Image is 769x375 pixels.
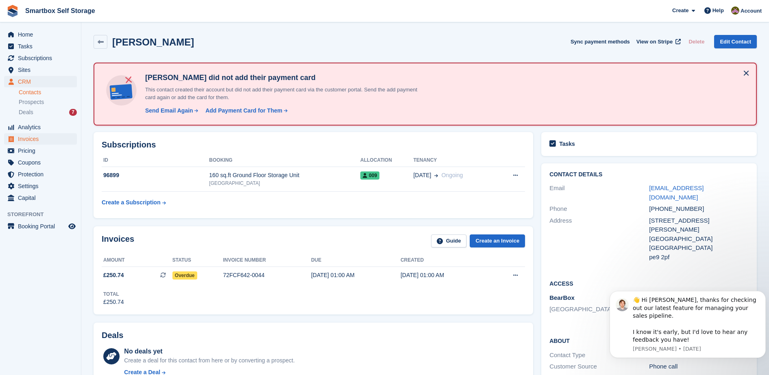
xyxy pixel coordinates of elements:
div: pe9 2pf [649,253,749,262]
div: Contact Type [549,351,649,360]
a: menu [4,76,77,87]
div: Email [549,184,649,202]
h2: Subscriptions [102,140,525,150]
a: menu [4,41,77,52]
h4: [PERSON_NAME] did not add their payment card [142,73,427,82]
th: Status [172,254,223,267]
a: View on Stripe [633,35,682,48]
span: Booking Portal [18,221,67,232]
span: Create [672,7,688,15]
li: [GEOGRAPHIC_DATA] [549,305,649,314]
div: [DATE] 01:00 AM [401,271,490,280]
span: 009 [360,171,379,180]
th: ID [102,154,209,167]
div: 72FCF642-0044 [223,271,311,280]
h2: About [549,336,749,345]
a: menu [4,192,77,204]
span: BearBox [549,294,575,301]
div: 160 sq.ft Ground Floor Storage Unit [209,171,360,180]
a: menu [4,221,77,232]
th: Amount [102,254,172,267]
button: Sync payment methods [571,35,630,48]
div: Customer Source [549,362,649,371]
a: Prospects [19,98,77,106]
a: Create an Invoice [470,234,525,248]
span: Prospects [19,98,44,106]
a: menu [4,133,77,145]
span: £250.74 [103,271,124,280]
span: Invoices [18,133,67,145]
div: 7 [69,109,77,116]
a: menu [4,180,77,192]
span: Settings [18,180,67,192]
a: menu [4,157,77,168]
span: Home [18,29,67,40]
h2: Tasks [559,140,575,147]
span: Sites [18,64,67,76]
span: Capital [18,192,67,204]
div: Total [103,290,124,298]
button: Delete [685,35,708,48]
h2: [PERSON_NAME] [112,37,194,48]
div: [GEOGRAPHIC_DATA] [649,234,749,244]
h2: Invoices [102,234,134,248]
div: Add Payment Card for Them [205,106,282,115]
span: View on Stripe [636,38,673,46]
span: Ongoing [441,172,463,178]
a: Smartbox Self Storage [22,4,98,17]
th: Allocation [360,154,413,167]
a: menu [4,169,77,180]
div: [DATE] 01:00 AM [311,271,401,280]
div: Phone [549,204,649,214]
div: Create a Subscription [102,198,161,207]
span: Coupons [18,157,67,168]
h2: Access [549,279,749,287]
div: No deals yet [124,347,294,356]
div: [GEOGRAPHIC_DATA] [209,180,360,187]
span: Deals [19,108,33,116]
a: Preview store [67,221,77,231]
span: Overdue [172,271,197,280]
div: [STREET_ADDRESS][PERSON_NAME] [649,216,749,234]
div: Address [549,216,649,262]
h2: Contact Details [549,171,749,178]
a: menu [4,145,77,156]
a: menu [4,64,77,76]
div: 96899 [102,171,209,180]
span: Protection [18,169,67,180]
th: Invoice number [223,254,311,267]
div: £250.74 [103,298,124,306]
div: [PHONE_NUMBER] [649,204,749,214]
span: Subscriptions [18,52,67,64]
p: This contact created their account but did not add their payment card via the customer portal. Se... [142,86,427,102]
th: Created [401,254,490,267]
img: no-card-linked-e7822e413c904bf8b177c4d89f31251c4716f9871600ec3ca5bfc59e148c83f4.svg [104,73,139,108]
div: Send Email Again [145,106,193,115]
a: menu [4,52,77,64]
a: [EMAIL_ADDRESS][DOMAIN_NAME] [649,184,704,201]
a: Add Payment Card for Them [202,106,288,115]
img: Kayleigh Devlin [731,7,739,15]
th: Booking [209,154,360,167]
th: Due [311,254,401,267]
a: Contacts [19,89,77,96]
iframe: Intercom notifications message [606,287,769,371]
a: Edit Contact [714,35,757,48]
a: menu [4,121,77,133]
h2: Deals [102,331,123,340]
img: stora-icon-8386f47178a22dfd0bd8f6a31ec36ba5ce8667c1dd55bd0f319d3a0aa187defe.svg [7,5,19,17]
span: Account [741,7,762,15]
span: Analytics [18,121,67,133]
span: CRM [18,76,67,87]
a: Guide [431,234,467,248]
a: Deals 7 [19,108,77,117]
span: Help [712,7,724,15]
a: Create a Subscription [102,195,166,210]
div: [GEOGRAPHIC_DATA] [649,243,749,253]
div: Create a deal for this contact from here or by converting a prospect. [124,356,294,365]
